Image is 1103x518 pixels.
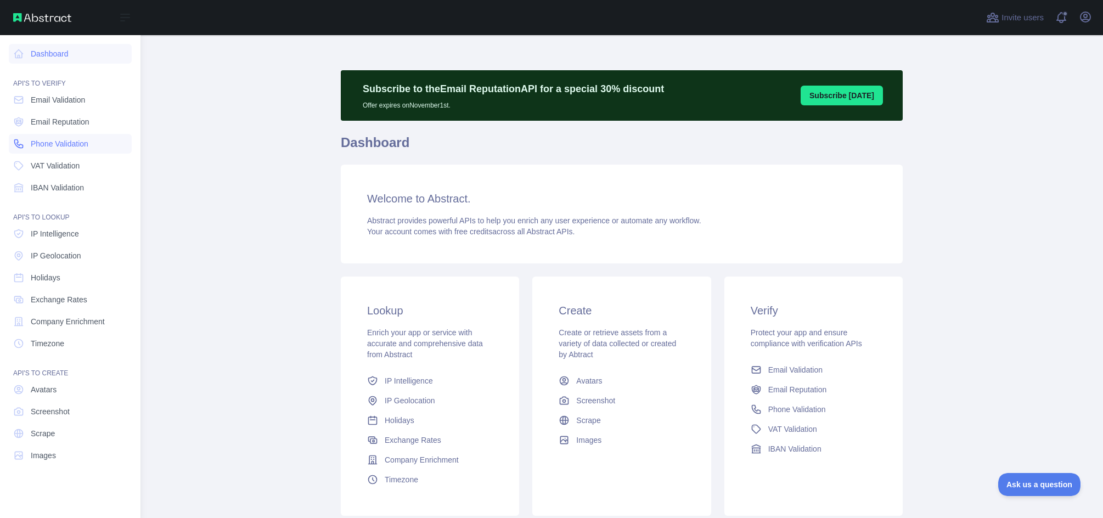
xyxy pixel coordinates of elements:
h3: Welcome to Abstract. [367,191,876,206]
h3: Verify [751,303,876,318]
p: Offer expires on November 1st. [363,97,664,110]
span: Company Enrichment [31,316,105,327]
a: Email Validation [9,90,132,110]
span: IP Geolocation [385,395,435,406]
a: Email Reputation [746,380,881,399]
a: Timezone [9,334,132,353]
h3: Create [559,303,684,318]
span: Email Reputation [768,384,827,395]
div: API'S TO VERIFY [9,66,132,88]
span: IP Intelligence [31,228,79,239]
a: IP Intelligence [9,224,132,244]
a: Avatars [9,380,132,399]
span: Invite users [1001,12,1044,24]
span: Protect your app and ensure compliance with verification APIs [751,328,862,348]
a: Holidays [9,268,132,288]
span: Avatars [576,375,602,386]
span: Company Enrichment [385,454,459,465]
a: Dashboard [9,44,132,64]
p: Subscribe to the Email Reputation API for a special 30 % discount [363,81,664,97]
a: IBAN Validation [9,178,132,198]
div: API'S TO CREATE [9,356,132,378]
span: Email Validation [768,364,823,375]
span: Avatars [31,384,57,395]
span: Timezone [385,474,418,485]
a: Screenshot [9,402,132,421]
span: Email Validation [31,94,85,105]
span: free credits [454,227,492,236]
span: Holidays [385,415,414,426]
h3: Lookup [367,303,493,318]
a: IP Geolocation [9,246,132,266]
h1: Dashboard [341,134,903,160]
a: Company Enrichment [9,312,132,331]
a: Scrape [9,424,132,443]
span: Phone Validation [31,138,88,149]
span: Screenshot [31,406,70,417]
span: VAT Validation [31,160,80,171]
span: IBAN Validation [31,182,84,193]
iframe: Toggle Customer Support [998,473,1081,496]
a: Email Reputation [9,112,132,132]
span: VAT Validation [768,424,817,435]
a: Email Validation [746,360,881,380]
a: VAT Validation [746,419,881,439]
a: Holidays [363,410,497,430]
a: Avatars [554,371,689,391]
span: Your account comes with across all Abstract APIs. [367,227,575,236]
span: Timezone [31,338,64,349]
span: Screenshot [576,395,615,406]
a: VAT Validation [9,156,132,176]
a: IP Intelligence [363,371,497,391]
span: Email Reputation [31,116,89,127]
span: Phone Validation [768,404,826,415]
a: IBAN Validation [746,439,881,459]
a: Scrape [554,410,689,430]
span: Exchange Rates [385,435,441,446]
a: Images [554,430,689,450]
span: Images [576,435,601,446]
img: Abstract API [13,13,71,22]
a: IP Geolocation [363,391,497,410]
a: Phone Validation [746,399,881,419]
a: Images [9,446,132,465]
a: Exchange Rates [363,430,497,450]
button: Subscribe [DATE] [801,86,883,105]
span: Images [31,450,56,461]
span: IP Geolocation [31,250,81,261]
a: Phone Validation [9,134,132,154]
a: Screenshot [554,391,689,410]
span: Holidays [31,272,60,283]
span: Create or retrieve assets from a variety of data collected or created by Abtract [559,328,676,359]
a: Company Enrichment [363,450,497,470]
button: Invite users [984,9,1046,26]
span: Abstract provides powerful APIs to help you enrich any user experience or automate any workflow. [367,216,701,225]
span: Exchange Rates [31,294,87,305]
span: Scrape [576,415,600,426]
span: Scrape [31,428,55,439]
div: API'S TO LOOKUP [9,200,132,222]
a: Timezone [363,470,497,489]
a: Exchange Rates [9,290,132,309]
span: IP Intelligence [385,375,433,386]
span: IBAN Validation [768,443,821,454]
span: Enrich your app or service with accurate and comprehensive data from Abstract [367,328,483,359]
